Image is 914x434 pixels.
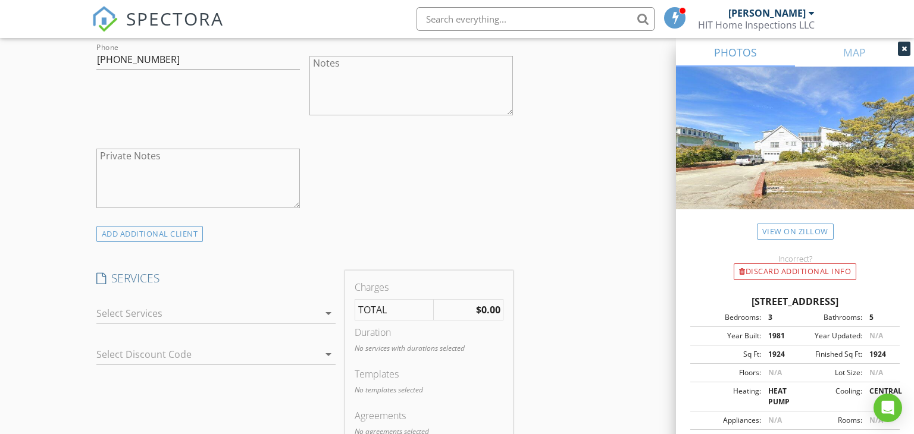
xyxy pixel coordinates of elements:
div: Finished Sq Ft: [795,349,862,360]
div: Agreements [355,408,504,423]
div: Rooms: [795,415,862,426]
a: SPECTORA [92,16,224,41]
div: ADD ADDITIONAL client [96,226,204,242]
input: Search everything... [417,7,655,31]
div: Discard Additional info [734,263,856,280]
span: SPECTORA [126,6,224,31]
div: Floors: [694,367,761,378]
div: 1924 [862,349,896,360]
span: N/A [768,415,782,425]
div: Year Built: [694,331,761,341]
div: 3 [761,312,795,323]
div: Lot Size: [795,367,862,378]
a: PHOTOS [676,38,795,67]
div: Charges [355,280,504,294]
span: N/A [869,331,883,341]
div: [STREET_ADDRESS] [690,294,900,309]
img: streetview [676,67,914,238]
span: N/A [869,415,883,425]
a: MAP [795,38,914,67]
div: Cooling: [795,386,862,407]
p: No services with durations selected [355,343,504,354]
div: Duration [355,325,504,339]
i: arrow_drop_down [321,306,336,320]
td: TOTAL [355,300,434,320]
p: No templates selected [355,385,504,395]
div: Templates [355,367,504,381]
div: [PERSON_NAME] [728,7,806,19]
span: N/A [768,367,782,378]
strong: $0.00 [476,303,500,316]
h4: SERVICES [96,271,336,286]
div: HEAT PUMP [761,386,795,407]
div: Appliances: [694,415,761,426]
i: arrow_drop_down [321,347,336,361]
span: N/A [869,367,883,378]
div: 1924 [761,349,795,360]
div: Incorrect? [676,254,914,263]
div: CENTRAL [862,386,896,407]
div: Bathrooms: [795,312,862,323]
a: View on Zillow [757,224,834,240]
img: The Best Home Inspection Software - Spectora [92,6,118,32]
div: Open Intercom Messenger [874,394,902,422]
div: Bedrooms: [694,312,761,323]
div: Year Updated: [795,331,862,341]
div: Sq Ft: [694,349,761,360]
div: Heating: [694,386,761,407]
div: 1981 [761,331,795,341]
div: 5 [862,312,896,323]
div: HIT Home Inspections LLC [698,19,815,31]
